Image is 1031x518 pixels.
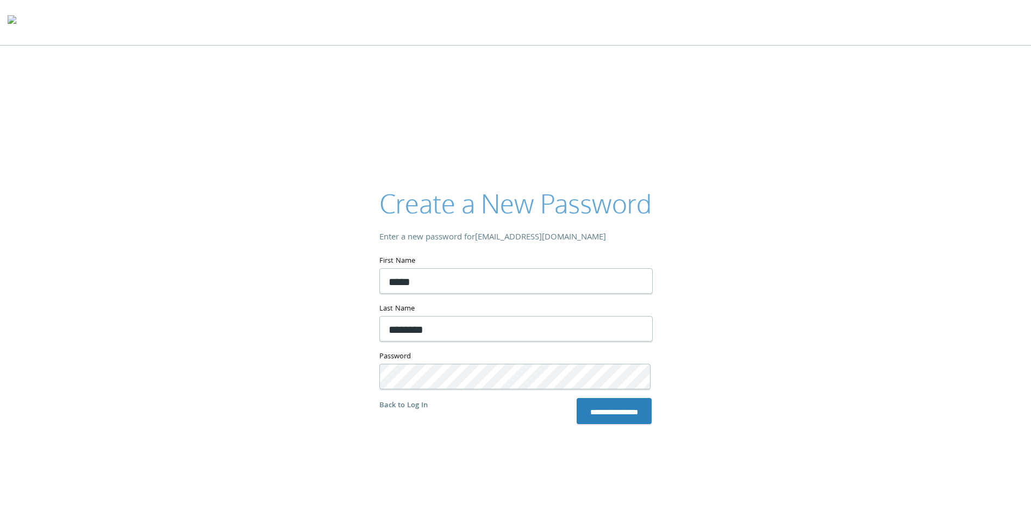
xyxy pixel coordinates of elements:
[379,302,652,316] label: Last Name
[8,11,16,33] img: todyl-logo-dark.svg
[379,185,652,222] h2: Create a New Password
[379,230,652,246] div: Enter a new password for [EMAIL_ADDRESS][DOMAIN_NAME]
[379,255,652,268] label: First Name
[379,350,652,364] label: Password
[379,400,428,412] a: Back to Log In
